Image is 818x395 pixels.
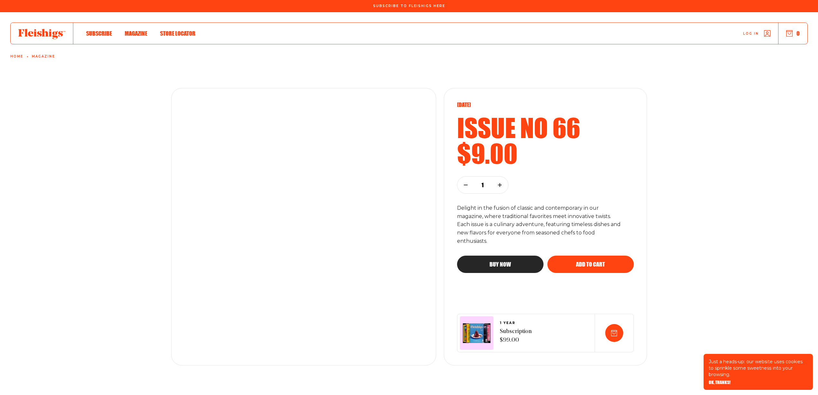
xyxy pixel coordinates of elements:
span: Store locator [160,30,195,37]
h2: Issue no 66 [457,115,634,140]
button: OK, THANKS! [709,380,731,385]
button: 0 [786,30,800,37]
img: Magazines image [463,323,490,343]
span: Buy now [490,261,511,267]
p: Just a heads-up: our website uses cookies to sprinkle some sweetness into your browsing. [709,358,808,378]
p: [DATE] [457,101,634,108]
span: Add to cart [576,261,605,267]
a: Subscribe [86,29,112,38]
span: Subscribe [86,30,112,37]
a: Log in [743,30,770,37]
a: 1 YEARSubscription $99.00 [500,321,532,345]
a: Store locator [160,29,195,38]
h2: $9.00 [457,140,634,166]
p: Delight in the fusion of classic and contemporary in our magazine, where traditional favorites me... [457,204,623,246]
a: Magazine [32,55,55,58]
button: Buy now [457,256,544,273]
span: Magazine [125,30,147,37]
a: Subscribe To Fleishigs Here [372,4,446,7]
span: Log in [743,31,759,36]
span: 1 YEAR [500,321,532,325]
a: Magazine [125,29,147,38]
span: Subscription $99.00 [500,328,532,345]
p: 1 [479,181,487,189]
span: Subscribe To Fleishigs Here [373,4,445,8]
a: Home [10,55,23,58]
button: Add to cart [547,256,634,273]
img: Issue number 66 [194,102,413,351]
